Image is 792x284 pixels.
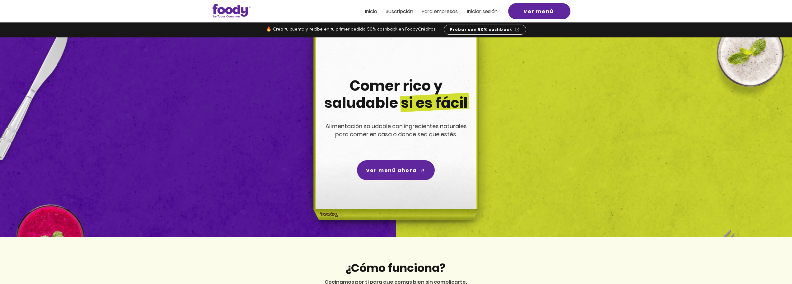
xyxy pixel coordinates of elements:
span: Suscripción [386,8,413,15]
a: Iniciar sesión [467,9,498,14]
span: ra empresas [428,8,458,15]
a: Inicio [365,9,377,14]
a: Ver menú ahora [357,160,435,180]
a: Suscripción [386,9,413,14]
img: Logo_Foody V2.0.0 (3).png [213,4,251,18]
span: Alimentación saludable con ingredientes naturales para comer en casa o donde sea que estés. [326,122,467,138]
a: Para empresas [422,9,458,14]
a: Probar con 50% cashback [444,25,526,35]
span: Ver menú ahora [366,166,417,174]
img: headline-center-compress.png [296,37,494,237]
span: Inicio [365,8,377,15]
span: Pa [422,8,428,15]
span: Iniciar sesión [467,8,498,15]
iframe: Messagebird Livechat Widget [756,248,786,278]
span: Ver menú [523,7,554,15]
a: Ver menú [508,3,570,19]
span: ¿Cómo funciona? [345,260,445,276]
span: 🔥 Crea tu cuenta y recibe en tu primer pedido 50% cashback en FoodyCréditos [266,27,436,32]
span: Comer rico y saludable si es fácil [324,76,468,113]
span: Probar con 50% cashback [450,27,513,32]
